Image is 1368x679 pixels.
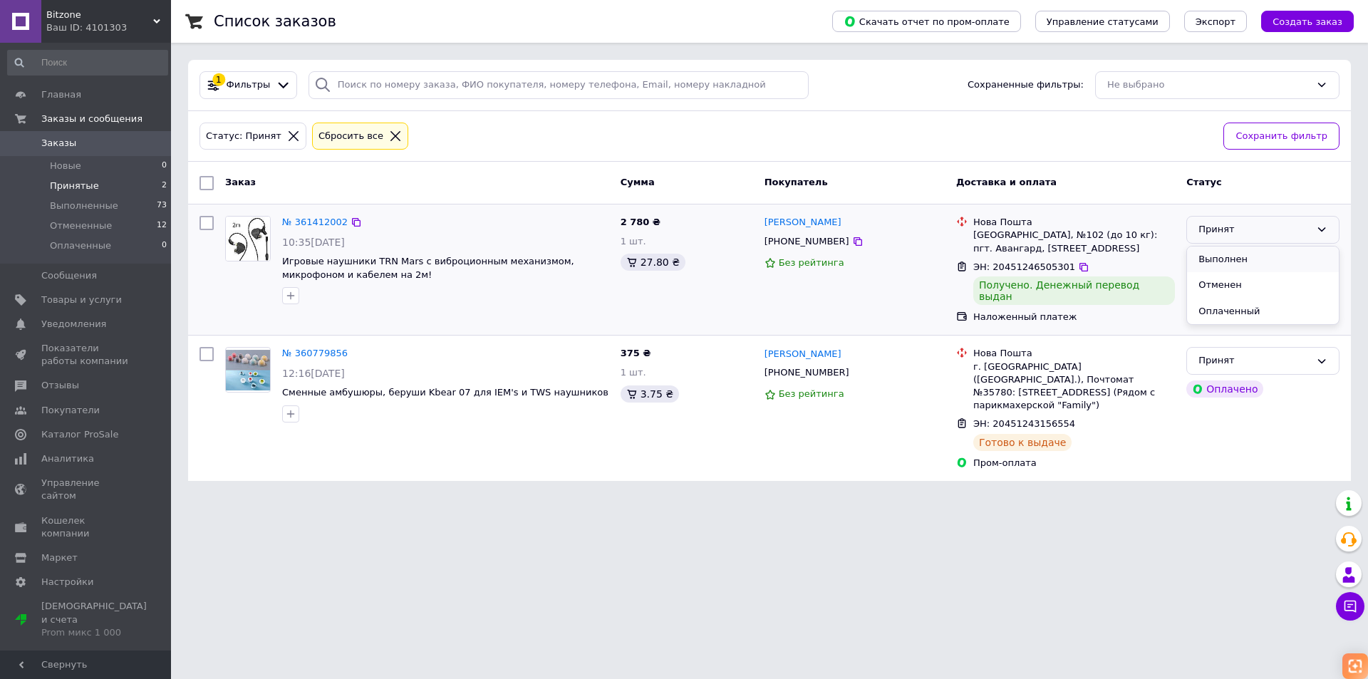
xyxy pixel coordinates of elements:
span: 0 [162,239,167,252]
li: Выполнен [1187,247,1339,273]
span: Настройки [41,576,93,589]
span: Скачать отчет по пром-оплате [844,15,1010,28]
span: Фильтры [227,78,271,92]
a: Игровые наушники TRN Mars с виброционным механизмом, микрофоном и кабелем на 2м! [282,256,574,280]
span: Отмененные [50,219,112,232]
img: Фото товару [226,217,270,261]
button: Сохранить фильтр [1223,123,1339,150]
div: Нова Пошта [973,347,1175,360]
div: г. [GEOGRAPHIC_DATA] ([GEOGRAPHIC_DATA].), Почтомат №35780: [STREET_ADDRESS] (Рядом с парикмахерс... [973,361,1175,413]
span: Покупатель [765,177,828,187]
button: Создать заказ [1261,11,1354,32]
div: [GEOGRAPHIC_DATA], №102 (до 10 кг): пгт. Авангард, [STREET_ADDRESS] [973,229,1175,254]
div: Prom микс 1 000 [41,626,147,639]
span: Заказы [41,137,76,150]
div: Ваш ID: 4101303 [46,21,171,34]
span: Покупатели [41,404,100,417]
span: Товары и услуги [41,294,122,306]
span: Кошелек компании [41,514,132,540]
span: Сохраненные фильтры: [968,78,1084,92]
div: Статус: Принят [203,129,284,144]
span: Главная [41,88,81,101]
a: № 361412002 [282,217,348,227]
div: Наложенный платеж [973,311,1175,323]
button: Чат с покупателем [1336,592,1364,621]
img: Фото товару [226,350,270,390]
span: Управление сайтом [41,477,132,502]
span: 0 [162,160,167,172]
span: Каталог ProSale [41,428,118,441]
li: Оплаченный [1187,299,1339,325]
input: Поиск [7,50,168,76]
span: ЭН: 20451243156554 [973,418,1075,429]
button: Управление статусами [1035,11,1170,32]
a: [PERSON_NAME] [765,348,841,361]
div: Нова Пошта [973,216,1175,229]
span: Создать заказ [1273,16,1342,27]
a: № 360779856 [282,348,348,358]
div: Получено. Денежный перевод выдан [973,276,1175,305]
span: 1 шт. [621,236,646,247]
span: Экспорт [1196,16,1235,27]
span: Заказ [225,177,256,187]
span: Сообщения [41,269,97,282]
div: [PHONE_NUMBER] [762,363,852,382]
span: 2 [162,180,167,192]
button: Скачать отчет по пром-оплате [832,11,1021,32]
input: Поиск по номеру заказа, ФИО покупателя, номеру телефона, Email, номеру накладной [309,71,809,99]
div: Принят [1198,353,1310,368]
div: 27.80 ₴ [621,254,685,271]
span: Маркет [41,551,78,564]
span: Управление статусами [1047,16,1159,27]
span: ЭН: 20451246505301 [973,261,1075,272]
span: Сумма [621,177,655,187]
span: Без рейтинга [779,388,844,399]
div: 1 [212,73,225,86]
div: Принят [1198,222,1310,237]
a: Создать заказ [1247,16,1354,26]
span: Статус [1186,177,1222,187]
span: Принятые [50,180,99,192]
span: 375 ₴ [621,348,651,358]
span: Выполненные [50,199,118,212]
span: Отзывы [41,379,79,392]
a: Фото товару [225,216,271,261]
span: 2 780 ₴ [621,217,660,227]
div: Пром-оплата [973,457,1175,470]
div: Готово к выдаче [973,434,1072,451]
span: 73 [157,199,167,212]
a: Фото товару [225,347,271,393]
span: Уведомления [41,318,106,331]
div: Не выбрано [1107,78,1310,93]
span: 12 [157,219,167,232]
span: 12:16[DATE] [282,368,345,379]
span: Bitzone [46,9,153,21]
span: Сохранить фильтр [1235,129,1327,144]
span: 10:35[DATE] [282,237,345,248]
span: Оплаченные [50,239,111,252]
span: Новые [50,160,81,172]
button: Экспорт [1184,11,1247,32]
div: Сбросить все [316,129,386,144]
span: Показатели работы компании [41,342,132,368]
div: [PHONE_NUMBER] [762,232,852,251]
span: Доставка и оплата [956,177,1057,187]
a: Cменные амбушюры, беруши Kbear 07 для IEM's и TWS наушников [282,387,608,398]
span: Без рейтинга [779,257,844,268]
div: Оплачено [1186,380,1263,398]
span: Аналитика [41,452,94,465]
div: 3.75 ₴ [621,385,679,403]
span: Заказы и сообщения [41,113,142,125]
a: [PERSON_NAME] [765,216,841,229]
h1: Список заказов [214,13,336,30]
li: Отменен [1187,272,1339,299]
span: 1 шт. [621,367,646,378]
span: [DEMOGRAPHIC_DATA] и счета [41,600,147,639]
